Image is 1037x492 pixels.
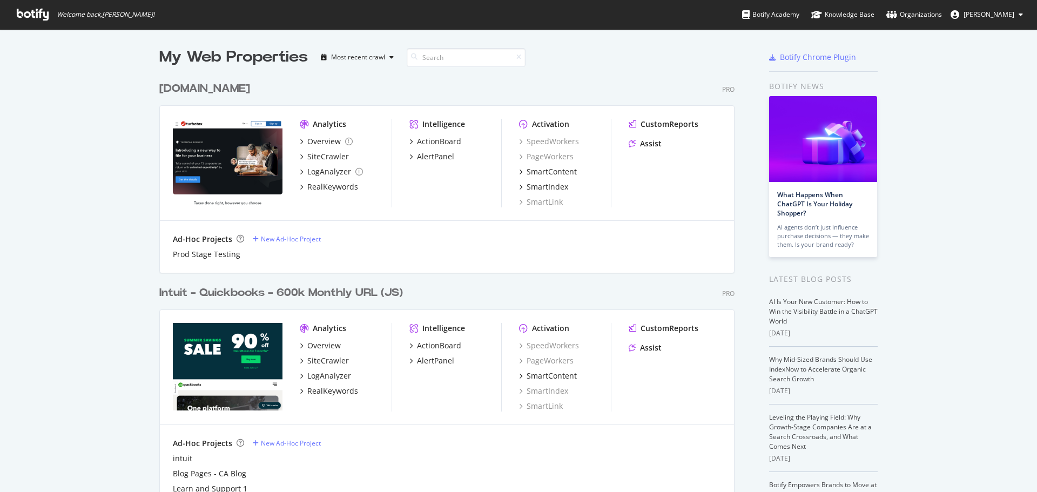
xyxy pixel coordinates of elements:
div: Activation [532,323,569,334]
img: What Happens When ChatGPT Is Your Holiday Shopper? [769,96,877,182]
div: Analytics [313,323,346,334]
a: Assist [629,342,662,353]
a: LogAnalyzer [300,370,351,381]
a: CustomReports [629,323,698,334]
a: SmartIndex [519,386,568,396]
a: RealKeywords [300,386,358,396]
a: AI Is Your New Customer: How to Win the Visibility Battle in a ChatGPT World [769,297,878,326]
span: Bryson Meunier [964,10,1014,19]
div: Knowledge Base [811,9,874,20]
div: SmartContent [527,370,577,381]
div: AI agents don’t just influence purchase decisions — they make them. Is your brand ready? [777,223,869,249]
div: Assist [640,138,662,149]
a: PageWorkers [519,151,574,162]
div: RealKeywords [307,386,358,396]
div: Intelligence [422,119,465,130]
div: LogAnalyzer [307,370,351,381]
a: Why Mid-Sized Brands Should Use IndexNow to Accelerate Organic Search Growth [769,355,872,383]
a: SmartLink [519,401,563,412]
div: New Ad-Hoc Project [261,234,321,244]
a: Intuit - Quickbooks - 600k Monthly URL (JS) [159,285,407,301]
div: AlertPanel [417,151,454,162]
div: Botify news [769,80,878,92]
a: AlertPanel [409,355,454,366]
a: New Ad-Hoc Project [253,439,321,448]
div: Overview [307,136,341,147]
a: SiteCrawler [300,355,349,366]
a: CustomReports [629,119,698,130]
div: Most recent crawl [331,54,385,60]
a: LogAnalyzer [300,166,363,177]
a: RealKeywords [300,181,358,192]
a: intuit [173,453,192,464]
div: Organizations [886,9,942,20]
button: Most recent crawl [317,49,398,66]
a: ActionBoard [409,340,461,351]
a: Blog Pages - CA Blog [173,468,246,479]
button: [PERSON_NAME] [942,6,1032,23]
div: CustomReports [641,119,698,130]
div: LogAnalyzer [307,166,351,177]
div: Assist [640,342,662,353]
a: SmartIndex [519,181,568,192]
div: [DATE] [769,386,878,396]
a: SmartContent [519,166,577,177]
div: [DOMAIN_NAME] [159,81,250,97]
a: Prod Stage Testing [173,249,240,260]
div: ActionBoard [417,340,461,351]
a: [DOMAIN_NAME] [159,81,254,97]
a: New Ad-Hoc Project [253,234,321,244]
div: SmartContent [527,166,577,177]
a: PageWorkers [519,355,574,366]
div: Ad-Hoc Projects [173,438,232,449]
div: Ad-Hoc Projects [173,234,232,245]
div: AlertPanel [417,355,454,366]
a: What Happens When ChatGPT Is Your Holiday Shopper? [777,190,852,218]
img: quickbooks.intuit.com [173,323,282,410]
div: Latest Blog Posts [769,273,878,285]
div: RealKeywords [307,181,358,192]
a: Overview [300,340,341,351]
input: Search [407,48,526,67]
a: SpeedWorkers [519,340,579,351]
span: Welcome back, [PERSON_NAME] ! [57,10,154,19]
div: Botify Chrome Plugin [780,52,856,63]
a: SiteCrawler [300,151,349,162]
div: Overview [307,340,341,351]
a: AlertPanel [409,151,454,162]
div: SiteCrawler [307,355,349,366]
a: SpeedWorkers [519,136,579,147]
a: Leveling the Playing Field: Why Growth-Stage Companies Are at a Search Crossroads, and What Comes... [769,413,872,451]
div: Pro [722,85,735,94]
a: Assist [629,138,662,149]
div: Botify Academy [742,9,799,20]
div: [DATE] [769,454,878,463]
div: SmartIndex [527,181,568,192]
div: Activation [532,119,569,130]
div: [DATE] [769,328,878,338]
a: SmartContent [519,370,577,381]
div: CustomReports [641,323,698,334]
div: Pro [722,289,735,298]
div: My Web Properties [159,46,308,68]
a: ActionBoard [409,136,461,147]
a: SmartLink [519,197,563,207]
div: New Ad-Hoc Project [261,439,321,448]
a: Overview [300,136,353,147]
div: Analytics [313,119,346,130]
div: SiteCrawler [307,151,349,162]
div: Intelligence [422,323,465,334]
img: turbotax.intuit.ca [173,119,282,206]
div: Intuit - Quickbooks - 600k Monthly URL (JS) [159,285,403,301]
a: Botify Chrome Plugin [769,52,856,63]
